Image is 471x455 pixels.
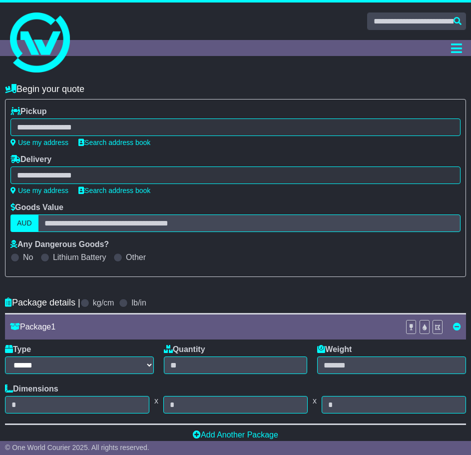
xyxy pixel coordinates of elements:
[10,186,68,194] a: Use my address
[10,202,63,212] label: Goods Value
[131,298,146,307] label: lb/in
[447,40,466,56] button: Toggle navigation
[78,138,150,146] a: Search address book
[317,344,352,354] label: Weight
[10,138,68,146] a: Use my address
[5,84,466,94] h4: Begin your quote
[453,322,461,331] a: Remove this item
[126,252,146,262] label: Other
[149,396,163,405] span: x
[5,443,149,451] span: © One World Courier 2025. All rights reserved.
[5,322,401,331] div: Package
[308,396,322,405] span: x
[5,297,80,308] h4: Package details |
[10,106,46,116] label: Pickup
[10,239,109,249] label: Any Dangerous Goods?
[5,384,58,393] label: Dimensions
[53,252,106,262] label: Lithium Battery
[193,430,278,439] a: Add Another Package
[164,344,205,354] label: Quantity
[51,322,55,331] span: 1
[10,214,38,232] label: AUD
[10,154,51,164] label: Delivery
[93,298,114,307] label: kg/cm
[23,252,33,262] label: No
[5,344,31,354] label: Type
[78,186,150,194] a: Search address book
